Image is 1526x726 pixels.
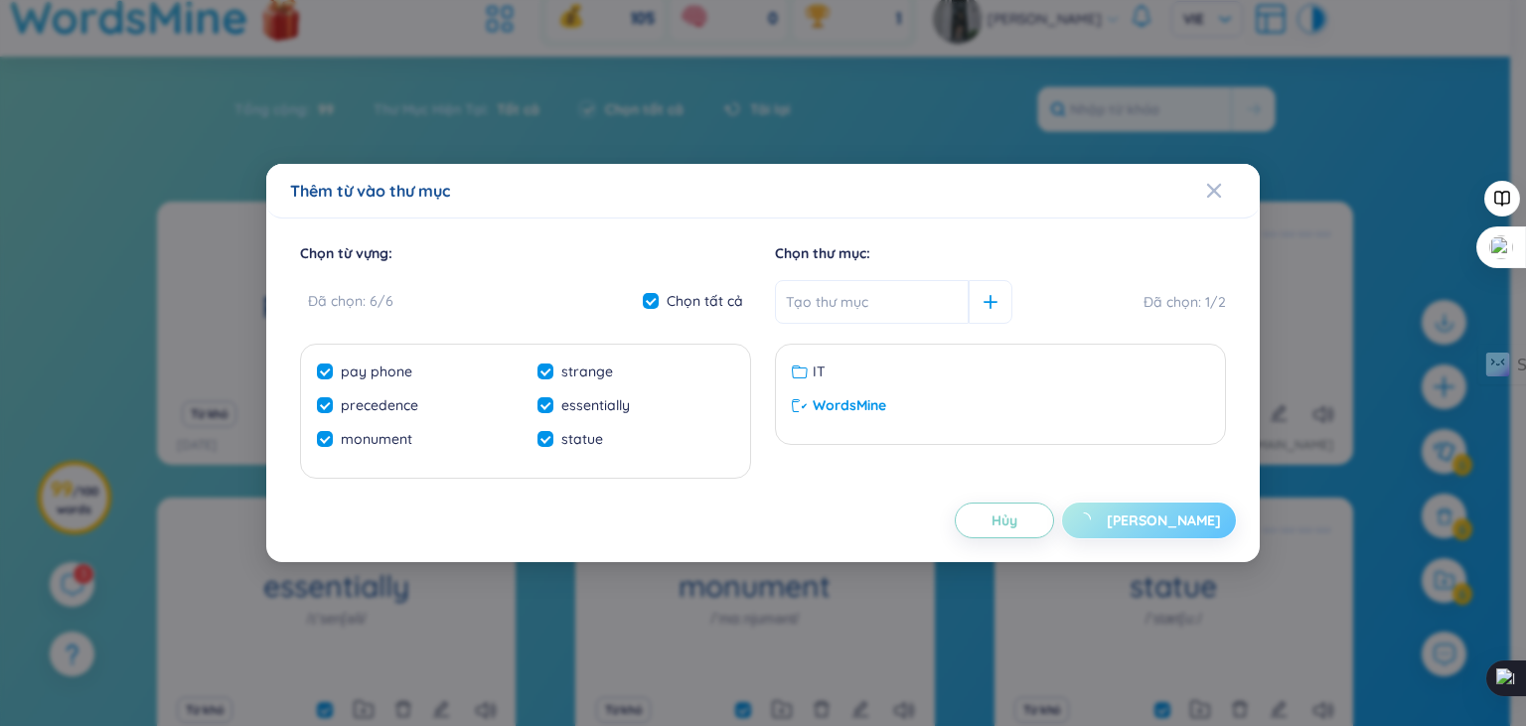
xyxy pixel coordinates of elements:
[1144,291,1226,313] div: Đã chọn : 1 / 2
[1107,509,1221,531] div: [PERSON_NAME]
[553,361,621,382] span: strange
[813,361,826,382] span: IT
[333,428,420,450] span: monument
[1077,511,1107,531] span: loading
[308,290,393,312] div: Đã chọn : 6 / 6
[1062,503,1236,538] button: [PERSON_NAME]
[553,428,611,450] span: statue
[775,280,969,324] input: Tạo thư mục
[813,394,886,416] span: WordsMine
[1206,164,1260,218] button: Close
[955,503,1054,538] button: Hủy
[333,394,426,416] span: precedence
[659,290,751,312] span: Chọn tất cả
[992,510,1017,530] span: Hủy
[333,361,420,382] span: pay phone
[775,242,1226,264] div: Chọn thư mục :
[553,394,638,416] span: essentially
[300,242,751,264] div: Chọn từ vựng :
[290,180,1236,202] div: Thêm từ vào thư mục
